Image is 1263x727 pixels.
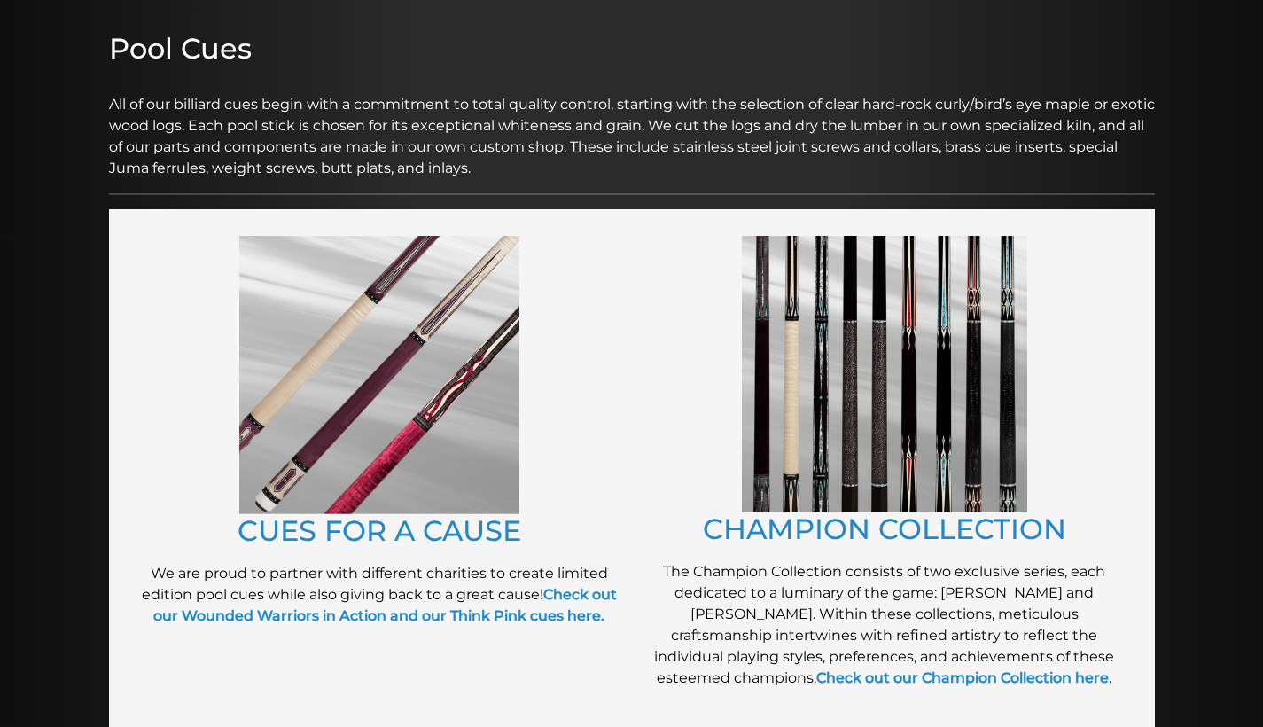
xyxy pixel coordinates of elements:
[109,32,1155,66] h2: Pool Cues
[238,513,521,548] a: CUES FOR A CAUSE
[641,561,1128,689] p: The Champion Collection consists of two exclusive series, each dedicated to a luminary of the gam...
[136,563,623,627] p: We are proud to partner with different charities to create limited edition pool cues while also g...
[109,73,1155,179] p: All of our billiard cues begin with a commitment to total quality control, starting with the sele...
[816,669,1109,686] a: Check out our Champion Collection here
[703,512,1066,546] a: CHAMPION COLLECTION
[153,586,617,624] a: Check out our Wounded Warriors in Action and our Think Pink cues here.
